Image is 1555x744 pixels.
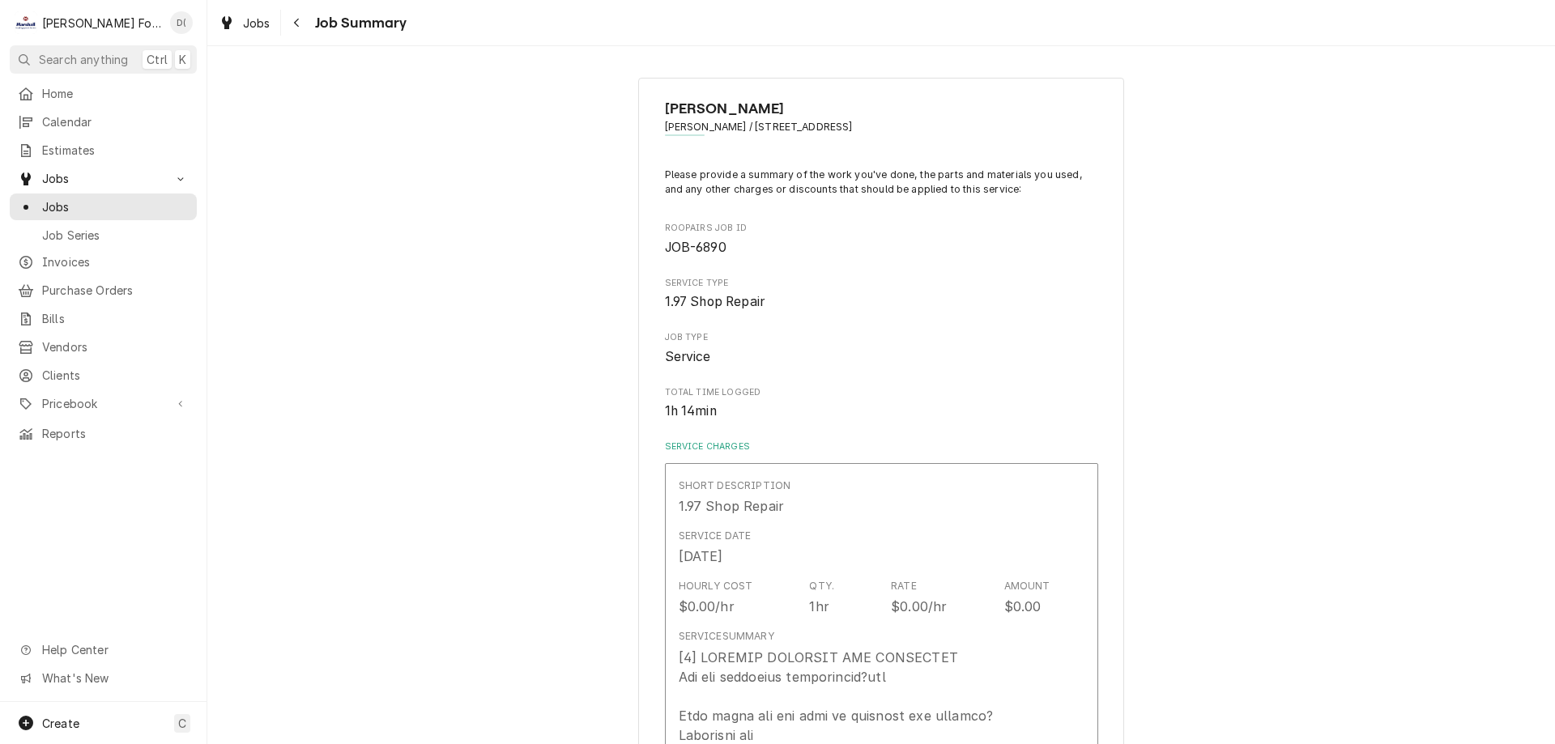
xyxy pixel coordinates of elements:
span: Job Summary [310,12,407,34]
div: Service Type [665,277,1098,312]
a: Go to Help Center [10,636,197,663]
span: Bills [42,310,189,327]
div: Total Time Logged [665,386,1098,421]
span: Jobs [42,198,189,215]
span: JOB-6890 [665,240,726,255]
span: Roopairs Job ID [665,222,1098,235]
a: Job Series [10,222,197,249]
a: Purchase Orders [10,277,197,304]
div: Derek Testa (81)'s Avatar [170,11,193,34]
span: Create [42,716,79,730]
span: Estimates [42,142,189,159]
span: C [178,715,186,732]
div: [DATE] [679,546,723,566]
a: Invoices [10,249,197,275]
span: Ctrl [147,51,168,68]
span: Total Time Logged [665,402,1098,421]
span: Service Type [665,292,1098,312]
p: Please provide a summary of the work you've done, the parts and materials you used, and any other... [665,168,1098,198]
div: Qty. [809,579,834,593]
span: Reports [42,425,189,442]
button: Search anythingCtrlK [10,45,197,74]
div: Hourly Cost [679,579,753,593]
a: Home [10,80,197,107]
div: Service Date [679,529,752,543]
label: Service Charges [665,440,1098,453]
span: Purchase Orders [42,282,189,299]
span: Home [42,85,189,102]
div: 1hr [809,597,829,616]
span: Total Time Logged [665,386,1098,399]
a: Jobs [212,10,277,36]
a: Reports [10,420,197,447]
span: Pricebook [42,395,164,412]
span: Clients [42,367,189,384]
a: Vendors [10,334,197,360]
span: Vendors [42,338,189,355]
a: Jobs [10,193,197,220]
span: K [179,51,186,68]
span: Search anything [39,51,128,68]
div: Short Description [679,478,791,493]
div: $0.00/hr [891,597,947,616]
span: 1h 14min [665,403,717,419]
a: Bills [10,305,197,332]
span: Name [665,98,1098,120]
div: $0.00 [1004,597,1042,616]
span: Jobs [243,15,271,32]
div: Service Summary [679,629,774,644]
span: Job Type [665,331,1098,344]
span: What's New [42,670,187,687]
div: [PERSON_NAME] Food Equipment Service [42,15,161,32]
span: Roopairs Job ID [665,238,1098,257]
span: Address [665,120,1098,134]
div: Job Type [665,331,1098,366]
div: Amount [1004,579,1050,593]
a: Estimates [10,137,197,164]
a: Go to Jobs [10,165,197,192]
span: Job Type [665,347,1098,367]
div: M [15,11,37,34]
div: $0.00/hr [679,597,735,616]
span: Invoices [42,253,189,270]
div: Marshall Food Equipment Service's Avatar [15,11,37,34]
span: Calendar [42,113,189,130]
span: Service [665,349,711,364]
div: Rate [891,579,917,593]
div: D( [170,11,193,34]
button: Navigate back [284,10,310,36]
a: Calendar [10,108,197,135]
span: Service Type [665,277,1098,290]
a: Clients [10,362,197,389]
a: Go to What's New [10,665,197,691]
div: Client Information [665,98,1098,147]
a: Go to Pricebook [10,390,197,417]
span: Help Center [42,641,187,658]
span: Job Series [42,227,189,244]
div: Roopairs Job ID [665,222,1098,257]
div: 1.97 Shop Repair [679,496,785,516]
span: 1.97 Shop Repair [665,294,765,309]
span: Jobs [42,170,164,187]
